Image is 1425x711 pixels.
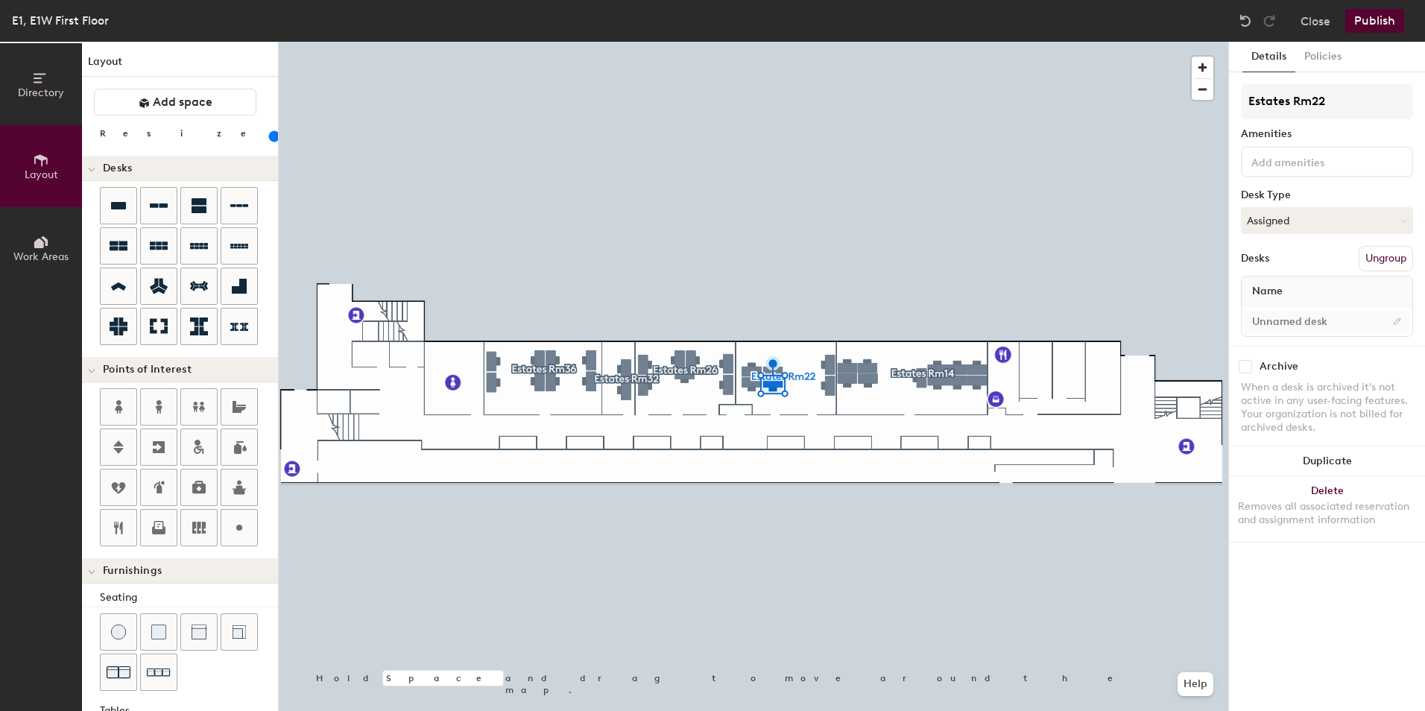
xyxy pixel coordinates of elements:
button: Couch (x2) [100,654,137,691]
span: Work Areas [13,250,69,263]
button: Policies [1295,42,1350,72]
div: E1, E1W First Floor [12,11,109,30]
div: Resize [100,127,265,139]
img: Stool [111,625,126,639]
button: Ungroup [1359,246,1413,271]
img: Couch (x2) [107,660,130,684]
div: Removes all associated reservation and assignment information [1238,500,1416,527]
img: Couch (middle) [192,625,206,639]
span: Layout [25,168,58,181]
span: Name [1245,278,1290,305]
span: Directory [18,86,64,99]
button: Couch (x3) [140,654,177,691]
button: Publish [1345,9,1404,33]
button: Assigned [1241,207,1413,234]
button: Details [1242,42,1295,72]
button: Couch (middle) [180,613,218,651]
div: Desk Type [1241,189,1413,201]
button: Stool [100,613,137,651]
div: When a desk is archived it's not active in any user-facing features. Your organization is not bil... [1241,381,1413,434]
button: Help [1178,672,1213,696]
img: Redo [1262,13,1277,28]
input: Unnamed desk [1245,311,1409,332]
button: Add space [94,89,256,116]
button: Cushion [140,613,177,651]
input: Add amenities [1248,152,1383,170]
span: Desks [103,162,132,174]
button: Couch (corner) [221,613,258,651]
img: Undo [1238,13,1253,28]
div: Archive [1260,361,1298,373]
img: Couch (x3) [147,661,171,684]
span: Points of Interest [103,364,192,376]
div: Seating [100,590,278,606]
h1: Layout [82,54,278,77]
div: Desks [1241,253,1269,265]
button: Close [1301,9,1330,33]
span: Add space [153,95,212,110]
button: DeleteRemoves all associated reservation and assignment information [1229,476,1425,542]
img: Couch (corner) [232,625,247,639]
span: Furnishings [103,565,162,577]
img: Cushion [151,625,166,639]
button: Duplicate [1229,446,1425,476]
div: Amenities [1241,128,1413,140]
